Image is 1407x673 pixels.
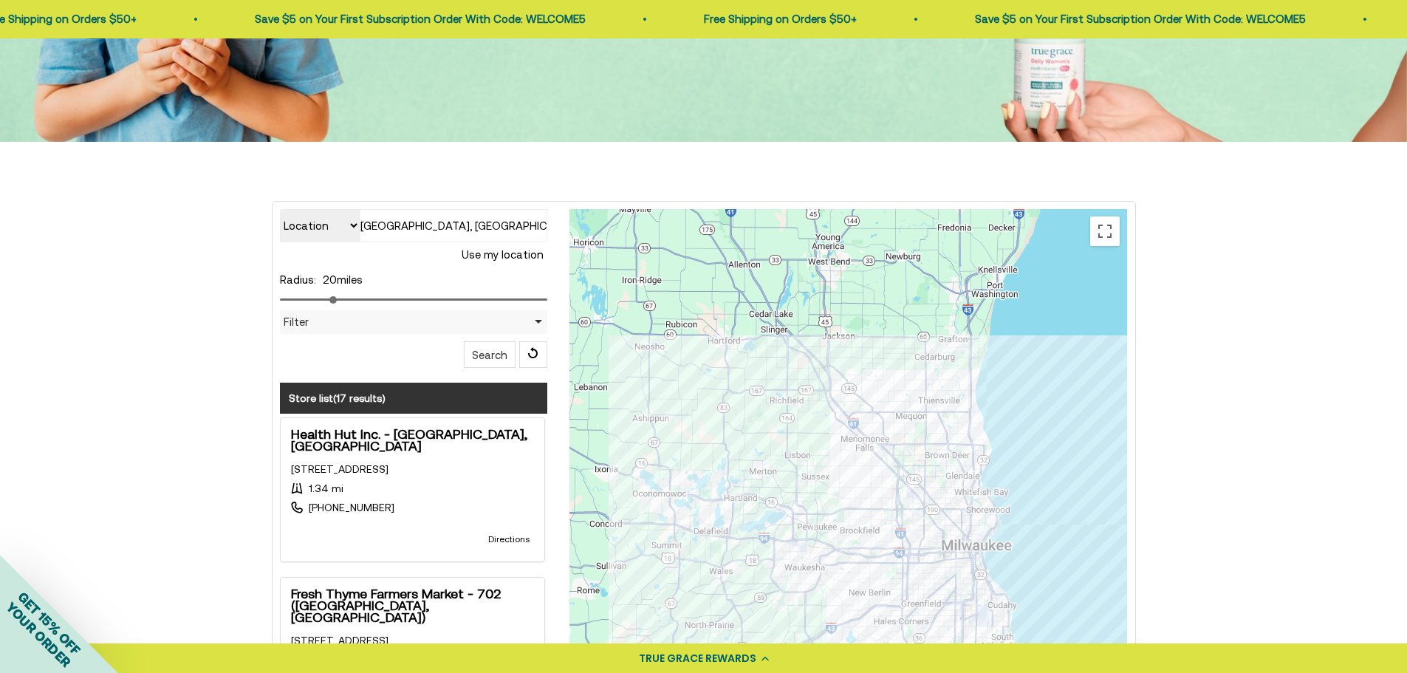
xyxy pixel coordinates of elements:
[309,502,394,513] a: [PHONE_NUMBER]
[639,651,756,666] div: TRUE GRACE REWARDS
[15,589,83,657] span: GET 15% OFF
[924,10,1255,28] p: Save $5 on Your First Subscription Order With Code: WELCOME5
[291,463,388,475] a: This link opens in a new tab.
[291,635,388,646] a: This link opens in a new tab.
[484,528,534,551] a: This link opens in a new tab.
[204,10,535,28] p: Save $5 on Your First Subscription Order With Code: WELCOME5
[458,242,547,267] button: Use my location
[280,273,316,286] label: Radius:
[291,428,534,452] strong: Health Hut Inc. - [GEOGRAPHIC_DATA], [GEOGRAPHIC_DATA]
[3,599,74,670] span: YOUR ORDER
[336,392,346,404] span: 17
[519,341,547,368] span: Reset
[280,298,548,301] input: Radius
[349,392,382,404] span: results
[280,383,548,414] h3: Store list
[1090,216,1120,246] button: Toggle fullscreen view
[280,310,548,334] div: Filter
[360,209,547,242] input: Type to search our stores
[280,271,548,289] div: miles
[291,482,534,494] div: 1.34 mi
[333,392,386,404] span: ( )
[323,273,337,286] span: 20
[653,13,806,25] a: Free Shipping on Orders $50+
[291,588,534,624] strong: Fresh Thyme Farmers Market - 702 ([GEOGRAPHIC_DATA], [GEOGRAPHIC_DATA])
[464,341,516,368] button: Search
